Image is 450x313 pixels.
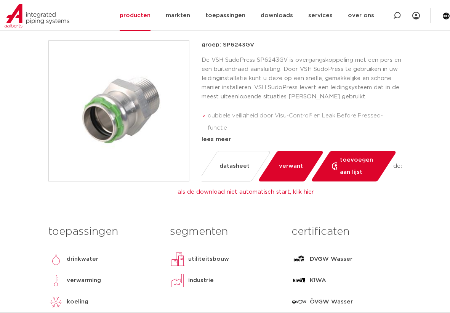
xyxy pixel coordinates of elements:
[340,154,375,178] span: toevoegen aan lijst
[219,160,250,172] span: datasheet
[170,273,185,288] img: industrie
[208,110,402,134] li: dubbele veiligheid door Visu-Control® en Leak Before Pressed-functie
[48,224,159,239] h3: toepassingen
[202,135,402,144] div: lees meer
[170,252,185,267] img: utiliteitsbouw
[310,276,326,285] p: KIWA
[67,255,98,264] p: drinkwater
[310,255,352,264] p: DVGW Wasser
[48,273,64,288] img: verwarming
[202,40,402,50] p: groep: SP6243GV
[279,160,303,172] span: verwant
[188,255,229,264] p: utiliteitsbouw
[48,294,64,310] img: koeling
[202,56,402,101] p: De VSH SudoPress SP6243GV is overgangskoppeling met een pers en een buitendraad aansluiting. Door...
[291,224,402,239] h3: certificaten
[258,151,324,181] a: verwant
[310,297,353,307] p: ÖVGW Wasser
[49,41,189,181] img: Product Image for VSH SudoPress RVS overgangskoppeling (press x buitendraad)
[198,151,271,181] a: datasheet
[67,276,101,285] p: verwarming
[393,162,406,171] span: deel:
[188,276,214,285] p: industrie
[170,224,280,239] h3: segmenten
[48,252,64,267] img: drinkwater
[291,273,307,288] img: KIWA
[291,294,307,310] img: ÖVGW Wasser
[178,189,314,195] a: als de download niet automatisch start, klik hier
[291,252,307,267] img: DVGW Wasser
[67,297,88,307] p: koeling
